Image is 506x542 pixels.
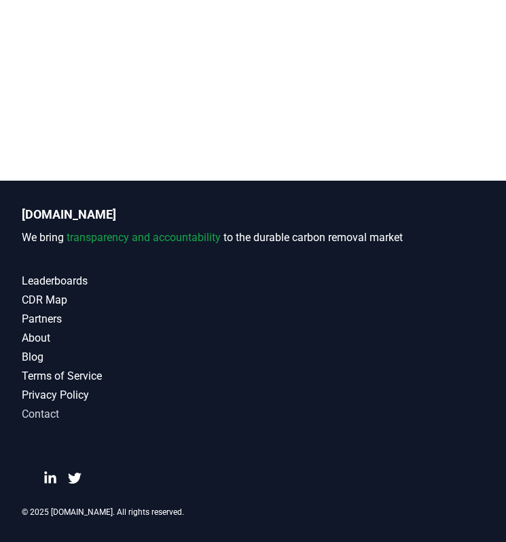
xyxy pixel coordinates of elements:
a: Blog [22,349,484,365]
p: We bring to the durable carbon removal market [22,230,484,246]
a: Privacy Policy [22,387,484,403]
a: Leaderboards [22,273,484,289]
p: [DOMAIN_NAME] [22,205,484,224]
a: LinkedIn [43,471,57,485]
a: Terms of Service [22,368,484,384]
p: © 2025 [DOMAIN_NAME]. All rights reserved. [22,507,484,518]
a: About [22,330,484,346]
a: Twitter [68,471,82,485]
a: Partners [22,311,484,327]
a: Contact [22,406,484,422]
a: CDR Map [22,292,484,308]
span: transparency and accountability [67,231,221,244]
